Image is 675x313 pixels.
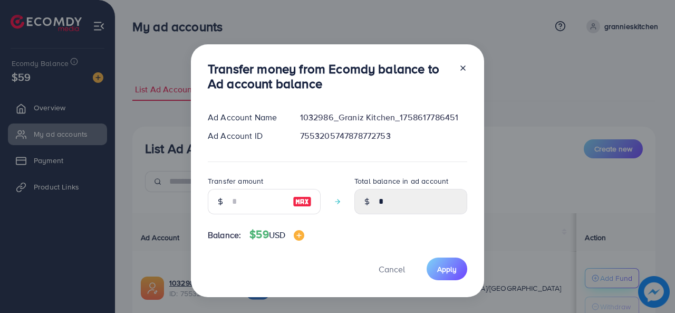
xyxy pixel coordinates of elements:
div: 1032986_Graniz Kitchen_1758617786451 [292,111,476,124]
h4: $59 [249,228,304,241]
div: Ad Account Name [199,111,292,124]
img: image [293,195,312,208]
label: Total balance in ad account [354,176,448,186]
label: Transfer amount [208,176,263,186]
span: Balance: [208,229,241,241]
img: image [294,230,304,241]
span: Cancel [379,263,405,275]
button: Apply [427,258,467,280]
h3: Transfer money from Ecomdy balance to Ad account balance [208,61,450,92]
button: Cancel [365,258,418,280]
div: 7553205747878772753 [292,130,476,142]
div: Ad Account ID [199,130,292,142]
span: USD [269,229,285,241]
span: Apply [437,264,457,274]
